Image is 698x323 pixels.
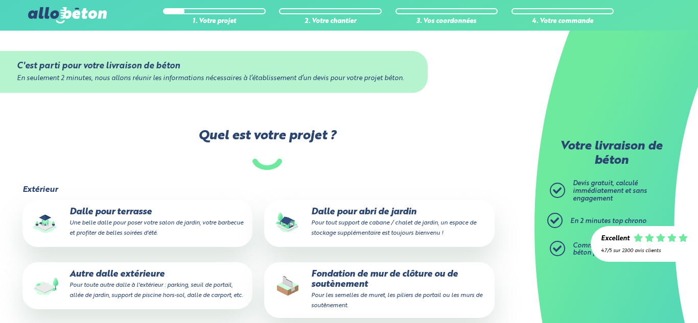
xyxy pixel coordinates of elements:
[395,18,498,26] div: 3. Vos coordonnées
[28,7,107,23] img: allobéton
[570,218,646,225] span: En 2 minutes top chrono
[601,235,630,243] div: Excellent
[311,220,476,236] small: Pour tout support de cabane / chalet de jardin, un espace de stockage supplémentaire est toujours...
[601,248,688,254] div: 4.7/5 sur 2300 avis clients
[17,75,410,83] div: En seulement 2 minutes, nous allons réunir les informations nécessaires à l’établissement d’un de...
[573,242,655,257] span: Commandez ensuite votre béton prêt à l'emploi
[573,180,647,202] span: Devis gratuit, calculé immédiatement et sans engagement
[311,292,482,309] small: Pour les semelles de muret, les piliers de portail ou les murs de soutènement.
[607,283,687,312] iframe: Help widget launcher
[17,61,410,71] div: C'est parti pour votre livraison de béton
[552,140,670,168] p: Votre livraison de béton
[30,207,62,240] img: final_use.values.terrace
[69,220,243,236] small: Une belle dalle pour poser votre salon de jardin, votre barbecue et profiter de belles soirées d'...
[30,269,62,302] img: final_use.values.outside_slab
[30,269,245,301] p: Autre dalle extérieure
[511,18,614,26] div: 4. Votre commande
[271,269,304,302] img: final_use.values.closing_wall_fundation
[271,269,487,311] p: Fondation de mur de clôture ou de soutènement
[21,129,513,170] label: Quel est votre projet ?
[271,207,304,240] img: final_use.values.garden_shed
[69,282,243,299] small: Pour toute autre dalle à l'extérieur : parking, seuil de portail, allée de jardin, support de pis...
[30,207,245,238] p: Dalle pour terrasse
[22,185,58,194] legend: Extérieur
[163,18,265,26] div: 1. Votre projet
[271,207,487,238] p: Dalle pour abri de jardin
[279,18,381,26] div: 2. Votre chantier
